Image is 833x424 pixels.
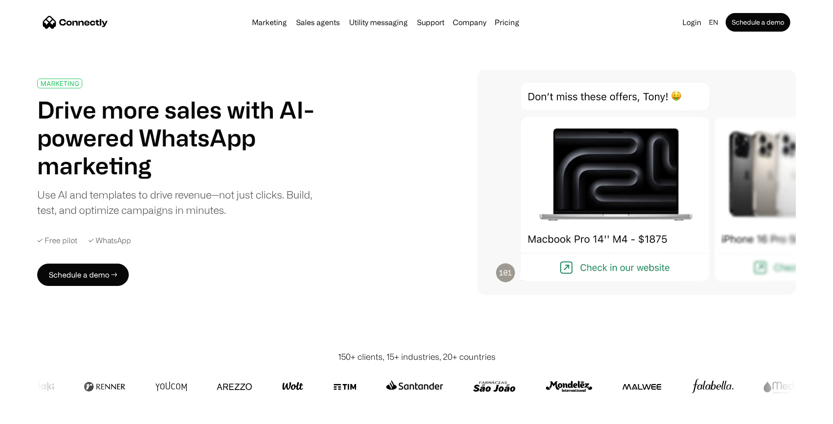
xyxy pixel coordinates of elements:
a: Marketing [248,19,291,26]
div: Use AI and templates to drive revenue—not just clicks. Build, test, and optimize campaigns in min... [37,187,324,218]
a: Schedule a demo [726,13,790,32]
div: ✓ WhatsApp [88,236,131,245]
div: en [705,16,724,29]
a: home [43,15,108,29]
div: MARKETING [40,80,79,87]
div: Company [450,16,489,29]
div: Company [453,16,486,29]
a: Utility messaging [345,19,411,26]
a: Support [413,19,448,26]
div: ✓ Free pilot [37,236,77,245]
a: Login [679,16,705,29]
a: Sales agents [292,19,344,26]
a: Schedule a demo → [37,264,129,286]
div: en [709,16,718,29]
ul: Language list [19,408,56,421]
div: 150+ clients, 15+ industries, 20+ countries [338,351,496,363]
h1: Drive more sales with AI-powered WhatsApp marketing [37,96,324,179]
a: Pricing [491,19,523,26]
aside: Language selected: English [9,407,56,421]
